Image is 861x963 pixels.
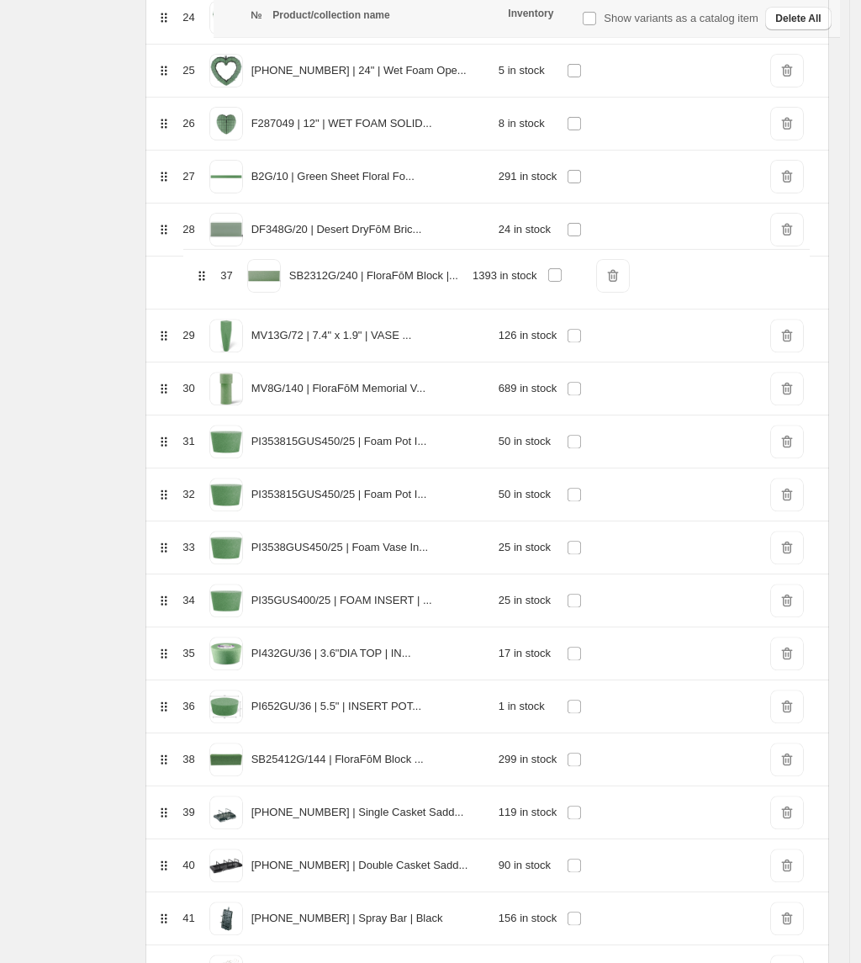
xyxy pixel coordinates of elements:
[251,168,415,185] p: B2G/10 | Green Sheet Floral Fo...
[494,151,562,204] td: 291 in stock
[494,839,562,892] td: 90 in stock
[251,9,261,21] span: №
[209,478,243,511] img: PI3538GUS450_aa_cda33082-d8b3-471f-8fe7-6a1447f2ebf1.webp
[604,12,758,24] span: Show variants as a catalog item
[251,380,425,397] p: MV8G/140 | FloraFōM Memorial V...
[494,892,562,945] td: 156 in stock
[251,486,427,503] p: PI353815GUS450/25 | Foam Pot I...
[209,54,243,87] img: 694-02-07_1.jpg
[209,107,243,140] img: GetImage_b3e30e2a-fb02-4b27-ab8f-ba94ee8e8389.jpg
[251,592,432,609] p: PI35GUS400/25 | FOAM INSERT | ...
[209,1,243,34] img: 692-02-07_1.jpg
[209,372,243,405] img: MV8G_aa.webp
[182,912,194,924] span: 41
[251,433,427,450] p: PI353815GUS450/25 | Foam Pot I...
[182,329,194,341] span: 29
[494,786,562,839] td: 119 in stock
[182,170,194,183] span: 27
[182,859,194,871] span: 40
[494,521,562,574] td: 25 in stock
[508,7,572,20] div: Inventory
[251,804,464,821] p: [PHONE_NUMBER] | Single Casket Sadd...
[494,45,562,98] td: 5 in stock
[251,327,412,344] p: MV13G/72 | 7.4" x 1.9" | VASE ...
[251,645,411,662] p: PI432GU/36 | 3.6"DIA TOP | IN...
[494,415,562,468] td: 50 in stock
[209,531,243,564] img: PI3538GUS450_aa.webp
[272,9,389,21] span: Product/collection name
[182,700,194,712] span: 36
[494,574,562,627] td: 25 in stock
[182,223,194,235] span: 28
[209,319,243,352] img: MV13G_aa.jpg
[182,541,194,553] span: 33
[182,594,194,606] span: 34
[182,753,194,765] span: 38
[182,117,194,130] span: 26
[209,797,243,828] img: 619-12-04.jpg
[251,221,422,238] p: DF348G/20 | Desert DryFōM Bric...
[251,62,467,79] p: [PHONE_NUMBER] | 24" | Wet Foam Ope...
[209,743,243,775] img: SB25412G_aa.webp
[209,690,243,723] img: PI652G_b.jpg
[494,680,562,733] td: 1 in stock
[182,11,194,24] span: 24
[182,435,194,447] span: 31
[209,425,243,458] img: PI3538GUS450_aa_cda33082-d8b3-471f-8fe7-6a1447f2ebf1.webp
[251,910,443,927] p: [PHONE_NUMBER] | Spray Bar | Black
[182,647,194,659] span: 35
[209,160,243,193] img: B2G10.webp
[494,468,562,521] td: 50 in stock
[209,637,243,670] img: PI432GS_a.jpg
[251,539,429,556] p: PI3538GUS450/25 | Foam Vase In...
[494,733,562,786] td: 299 in stock
[251,751,424,768] p: SB25412G/144 | FloraFōM Block ...
[182,382,194,394] span: 30
[209,849,243,882] img: 620-06-04_1.jpg
[494,204,562,257] td: 24 in stock
[494,98,562,151] td: 8 in stock
[251,698,421,715] p: PI652GU/36 | 5.5" | INSERT POT...
[209,213,243,246] img: DF348G_aa.webp
[494,362,562,415] td: 689 in stock
[765,7,831,30] button: Delete All
[209,902,243,935] img: 621-12-04_1.jpg
[209,584,243,617] img: PI35GUS400_aa.webp
[182,488,194,500] span: 32
[182,806,194,818] span: 39
[251,115,432,132] p: F287049 | 12" | WET FOAM SOLID...
[494,627,562,680] td: 17 in stock
[251,857,468,874] p: [PHONE_NUMBER] | Double Casket Sadd...
[182,64,194,77] span: 25
[494,310,562,362] td: 126 in stock
[775,12,821,25] span: Delete All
